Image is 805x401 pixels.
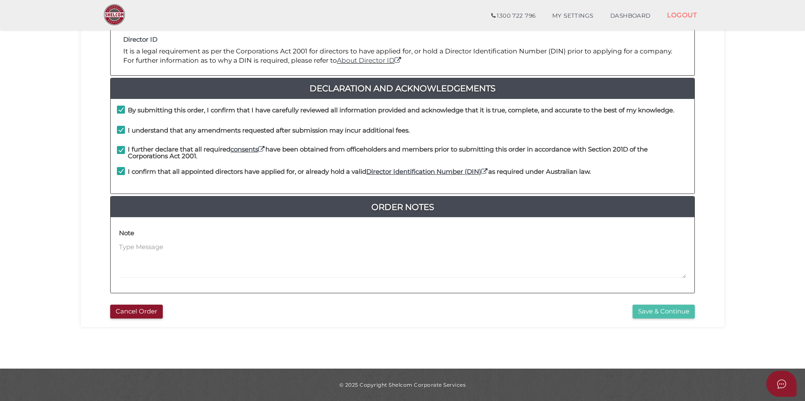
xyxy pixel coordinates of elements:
a: consents [230,145,265,153]
a: Declaration And Acknowledgements [111,82,694,95]
a: Order Notes [111,200,694,214]
h4: Director ID [123,36,682,43]
a: 1300 722 796 [483,8,544,24]
h4: I further declare that all required have been obtained from officeholders and members prior to su... [128,146,688,160]
a: About Director ID [337,56,402,64]
h4: I understand that any amendments requested after submission may incur additional fees. [128,127,410,134]
button: Open asap [766,371,797,397]
a: DASHBOARD [602,8,659,24]
a: MY SETTINGS [544,8,602,24]
h4: By submitting this order, I confirm that I have carefully reviewed all information provided and a... [128,107,674,114]
p: It is a legal requirement as per the Corporations Act 2001 for directors to have applied for, or ... [123,47,682,66]
button: Cancel Order [110,305,163,319]
a: LOGOUT [659,6,705,24]
h4: Note [119,230,134,237]
h4: I confirm that all appointed directors have applied for, or already hold a valid as required unde... [128,168,591,175]
button: Save & Continue [633,305,695,319]
a: Director Identification Number (DIN) [366,167,488,175]
div: © 2025 Copyright Shelcom Corporate Services [87,381,718,388]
